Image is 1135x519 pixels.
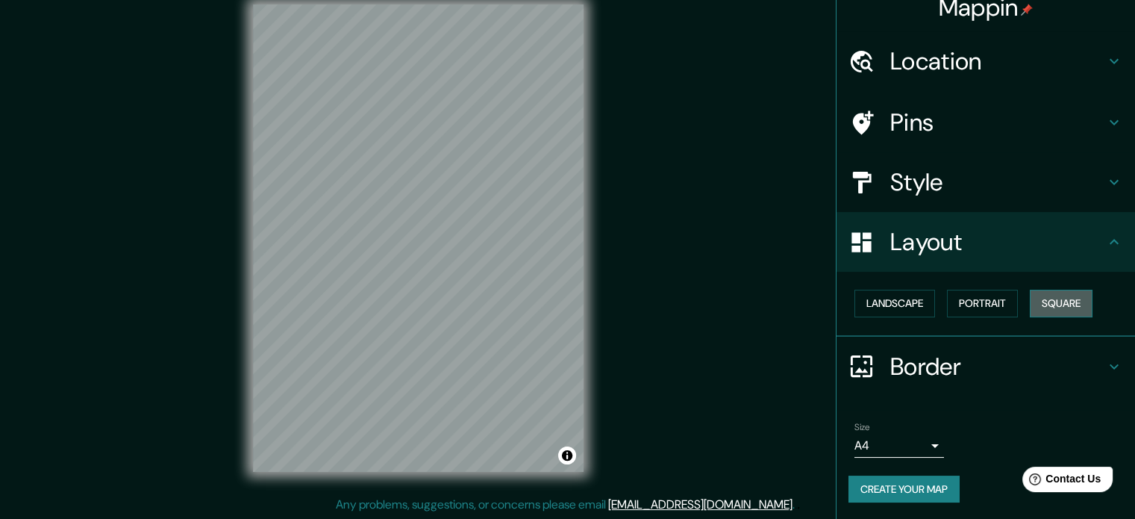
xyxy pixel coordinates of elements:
div: A4 [854,434,944,458]
button: Toggle attribution [558,447,576,464]
img: pin-icon.png [1021,4,1033,16]
h4: Border [890,352,1105,382]
button: Create your map [848,476,960,503]
button: Square [1030,290,1092,317]
label: Size [854,420,870,433]
h4: Pins [890,108,1105,137]
div: Location [837,31,1135,91]
div: Pins [837,93,1135,152]
p: Any problems, suggestions, or concerns please email . [336,496,795,514]
div: . [795,496,797,514]
canvas: Map [253,4,584,472]
div: Border [837,337,1135,397]
button: Landscape [854,290,935,317]
div: Style [837,152,1135,212]
div: Layout [837,212,1135,272]
div: . [797,496,800,514]
h4: Layout [890,227,1105,257]
h4: Style [890,167,1105,197]
iframe: Help widget launcher [1002,461,1119,503]
a: [EMAIL_ADDRESS][DOMAIN_NAME] [608,497,792,512]
h4: Location [890,46,1105,76]
button: Portrait [947,290,1018,317]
